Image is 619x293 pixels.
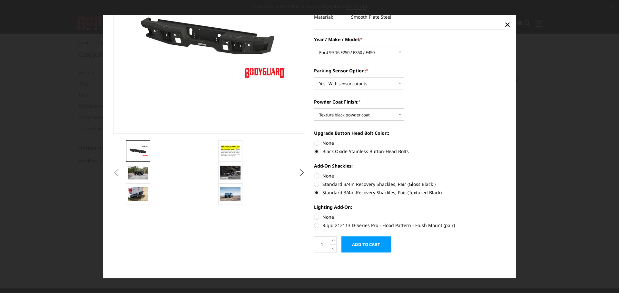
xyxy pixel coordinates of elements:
dd: Smooth Plate Steel [351,11,391,23]
label: Add-On Shackles: [314,162,506,169]
label: Standard 3/4in Recovery Shackles, Pair (Textured Black) [314,189,506,196]
img: A2 Series - Rear Bumper [220,188,241,201]
label: Upgrade Button Head Bolt Color:: [314,130,506,136]
img: A2 Series - Rear Bumper [220,144,241,158]
label: Rigid 212113 D-Series Pro - Flood Pattern - Flush Mount (pair) [314,222,506,229]
label: Parking Sensor Option: [314,67,506,74]
span: × [505,17,510,31]
img: A2 Series - Rear Bumper [128,166,148,179]
label: None [314,140,506,146]
img: A2 Series - Rear Bumper [128,145,148,157]
a: Close [502,19,513,30]
input: Add to Cart [341,236,391,252]
dt: Material: [314,11,346,23]
label: None [314,214,506,220]
label: Standard 3/4in Recovery Shackles, Pair (Gloss Black ) [314,181,506,188]
img: A2 Series - Rear Bumper [220,166,241,179]
label: Powder Coat Finish: [314,98,506,105]
button: Next [297,168,307,178]
label: Lighting Add-On: [314,204,506,210]
label: None [314,172,506,179]
iframe: Chat Widget [587,262,619,293]
label: Year / Make / Model: [314,36,506,43]
button: Previous [112,168,122,178]
label: Black Oxide Stainless Button-Head Bolts [314,148,506,155]
img: A2 Series - Rear Bumper [128,188,148,201]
